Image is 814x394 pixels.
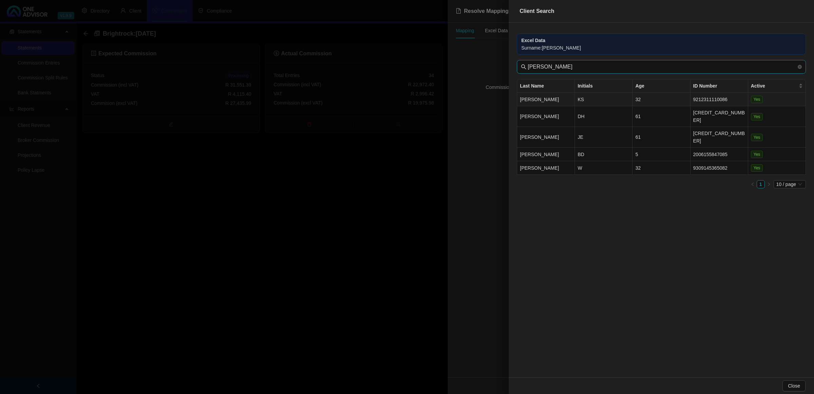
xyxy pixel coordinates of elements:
td: [PERSON_NAME] [517,93,575,106]
td: 2006155847085 [691,148,748,161]
th: ID Number [691,79,748,93]
b: Excel Data [521,38,545,43]
span: Yes [751,134,763,141]
td: [PERSON_NAME] [517,127,575,148]
th: Active [748,79,806,93]
th: Age [633,79,690,93]
td: DH [575,106,633,127]
td: JE [575,127,633,148]
span: right [767,182,771,186]
span: close-circle [798,64,802,70]
span: Yes [751,164,763,172]
span: 61 [635,114,641,119]
th: Last Name [517,79,575,93]
span: 32 [635,97,641,102]
li: Previous Page [749,180,757,188]
div: Surname : [PERSON_NAME] [521,44,801,52]
td: [PERSON_NAME] [517,106,575,127]
td: W [575,161,633,175]
span: search [521,64,526,70]
span: Close [788,382,800,390]
a: 1 [757,181,764,188]
td: KS [575,93,633,106]
button: right [765,180,773,188]
button: Close [782,380,806,391]
span: Yes [751,151,763,158]
span: Yes [751,96,763,103]
div: Page Size [774,180,806,188]
span: Active [751,82,797,90]
span: 61 [635,134,641,140]
span: 32 [635,165,641,171]
td: [PERSON_NAME] [517,161,575,175]
td: 9212311110086 [691,93,748,106]
td: 9309145365082 [691,161,748,175]
span: close-circle [798,65,802,69]
th: Initials [575,79,633,93]
span: 5 [635,152,638,157]
span: left [751,182,755,186]
td: BD [575,148,633,161]
td: [PERSON_NAME] [517,148,575,161]
li: Next Page [765,180,773,188]
input: Last Name [528,63,796,71]
span: 10 / page [776,181,803,188]
td: [CREDIT_CARD_NUMBER] [691,106,748,127]
span: Yes [751,113,763,120]
span: Client Search [520,8,554,14]
td: [CREDIT_CARD_NUMBER] [691,127,748,148]
button: left [749,180,757,188]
